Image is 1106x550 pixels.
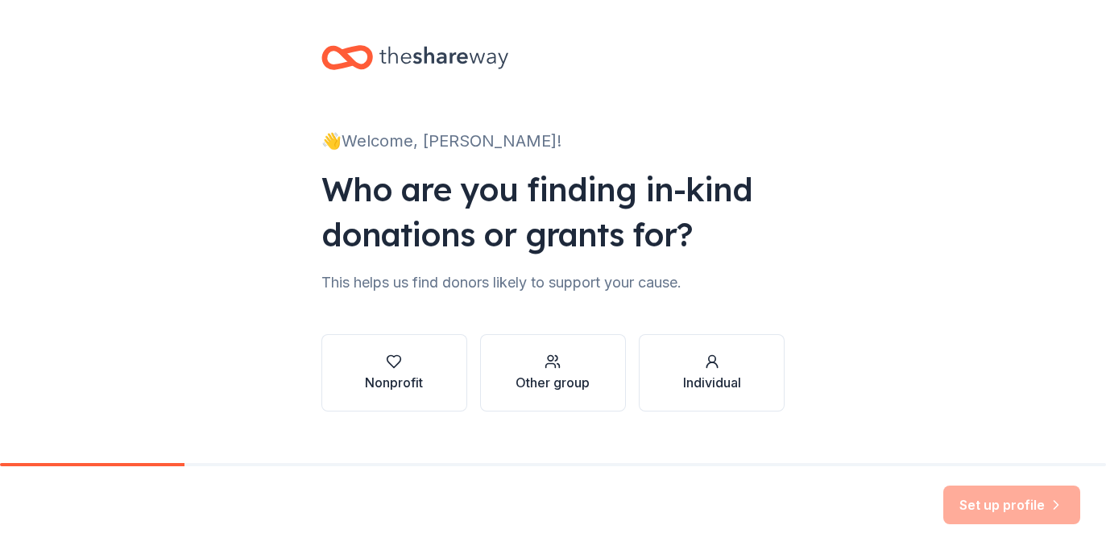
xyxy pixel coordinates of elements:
[639,334,785,411] button: Individual
[321,270,785,296] div: This helps us find donors likely to support your cause.
[321,128,785,154] div: 👋 Welcome, [PERSON_NAME]!
[321,334,467,411] button: Nonprofit
[683,373,741,392] div: Individual
[480,334,626,411] button: Other group
[365,373,423,392] div: Nonprofit
[321,167,785,257] div: Who are you finding in-kind donations or grants for?
[516,373,590,392] div: Other group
